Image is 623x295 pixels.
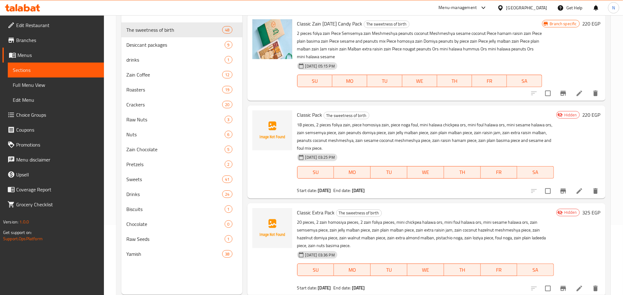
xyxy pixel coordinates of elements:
span: TU [373,265,405,274]
h6: 325 EGP [582,208,601,217]
nav: Menu sections [121,20,242,264]
span: Nuts [126,131,225,138]
span: Raw Nuts [126,116,225,123]
span: Crackers [126,101,222,108]
span: Pretzels [126,161,225,168]
button: WE [407,264,444,276]
span: 20 [222,102,232,108]
b: [DATE] [318,186,331,194]
span: N [612,4,615,11]
div: Raw Seeds1 [121,232,242,246]
span: Branches [16,36,99,44]
button: TH [437,75,472,87]
div: items [222,190,232,198]
b: [DATE] [318,284,331,292]
span: Menus [17,51,99,59]
div: items [225,146,232,153]
div: items [222,86,232,93]
span: Branch specific [547,21,579,27]
a: Grocery Checklist [2,197,104,212]
div: The sweetness of birth [324,112,369,119]
button: TU [371,166,407,179]
span: [DATE] 03:25 PM [303,154,337,160]
span: 1 [225,57,232,63]
span: Desiccant packages [126,41,225,49]
span: [DATE] 05:15 PM [303,63,337,69]
button: Branch-specific-item [556,86,571,101]
span: drinks [126,56,225,63]
span: Chocolate [126,220,225,228]
button: TU [367,75,402,87]
span: SA [520,168,551,177]
a: Coupons [2,122,104,137]
b: [DATE] [352,186,365,194]
div: items [225,220,232,228]
span: Sweets [126,176,222,183]
span: WE [405,77,435,86]
div: items [222,101,232,108]
span: Yamish [126,250,222,258]
a: Full Menu View [8,77,104,92]
span: MO [335,77,365,86]
span: End date: [333,284,351,292]
span: Sections [13,66,99,74]
img: Classic Extra Pack [252,208,292,248]
span: SA [520,265,551,274]
button: MO [332,75,367,87]
span: Hidden [562,209,579,215]
span: SU [300,77,330,86]
span: Select to update [541,185,555,198]
div: The sweetness of birth [126,26,222,34]
span: Classic Pack [297,110,322,119]
a: Menu disclaimer [2,152,104,167]
span: Edit Restaurant [16,21,99,29]
span: 2 [225,162,232,167]
span: SU [300,265,332,274]
div: Zain Coffee12 [121,67,242,82]
button: SU [297,166,334,179]
div: Sweets41 [121,172,242,187]
div: Pretzels2 [121,157,242,172]
span: 24 [222,191,232,197]
a: Edit Menu [8,92,104,107]
div: Crackers20 [121,97,242,112]
span: The sweetness of birth [364,21,409,28]
div: Raw Nuts3 [121,112,242,127]
a: Support.OpsPlatform [3,235,43,243]
button: delete [588,86,603,101]
div: items [222,250,232,258]
span: Grocery Checklist [16,201,99,208]
b: [DATE] [352,284,365,292]
div: [GEOGRAPHIC_DATA] [506,4,547,11]
div: Menu-management [439,4,477,12]
span: MO [336,265,368,274]
span: SU [300,168,332,177]
span: 5 [225,147,232,152]
span: Classic Extra Pack [297,208,335,217]
span: Raw Seeds [126,235,225,243]
div: Zain Chocolate5 [121,142,242,157]
span: Full Menu View [13,81,99,89]
button: WE [407,166,444,179]
span: 19 [222,87,232,93]
button: TH [444,264,481,276]
span: WE [410,168,442,177]
span: MO [336,168,368,177]
span: Biscuits [126,205,225,213]
span: TU [373,168,405,177]
a: Edit menu item [576,285,583,292]
span: TH [440,77,470,86]
div: Yamish38 [121,246,242,261]
div: Zain Chocolate [126,146,225,153]
a: Sections [8,63,104,77]
span: TH [447,265,478,274]
span: 6 [225,132,232,138]
button: SA [507,75,542,87]
span: Hidden [562,112,579,118]
div: Biscuits1 [121,202,242,217]
span: [DATE] 03:36 PM [303,252,337,258]
button: SA [517,166,554,179]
